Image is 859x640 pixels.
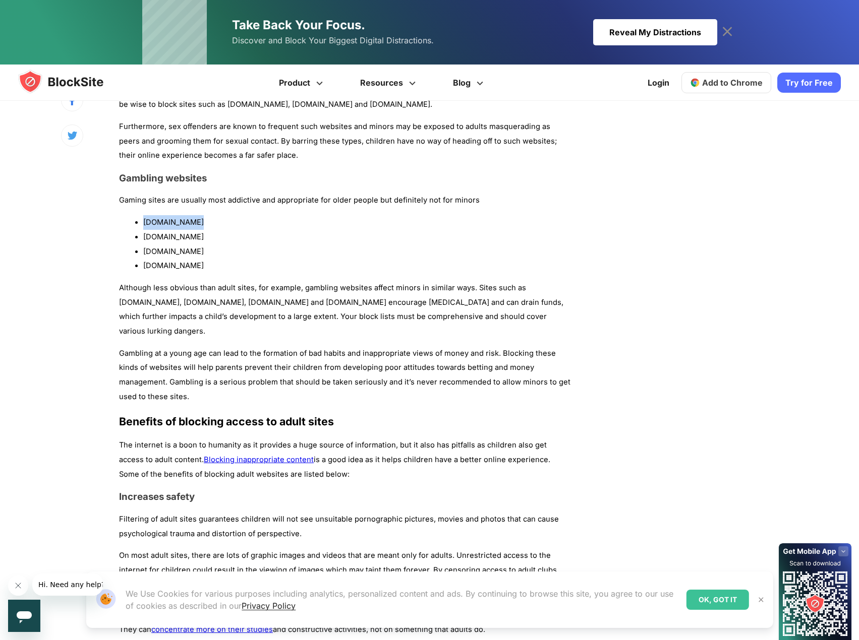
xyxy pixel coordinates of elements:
[143,244,571,259] li: [DOMAIN_NAME]
[593,19,717,45] div: Reveal My Distractions
[204,455,314,464] a: Blocking inappropriate content
[119,413,571,429] h2: Benefits of blocking access to adult sites
[143,215,571,230] li: [DOMAIN_NAME]
[143,259,571,273] li: [DOMAIN_NAME]
[232,18,365,32] span: Take Back Your Focus.
[690,78,700,88] img: chrome-icon.svg
[686,590,749,610] div: OK, GOT IT
[143,230,571,244] li: [DOMAIN_NAME]
[8,575,28,596] iframe: Close message
[681,72,771,93] a: Add to Chrome
[119,193,571,208] p: Gaming sites are usually most addictive and appropriate for older people but definitely not for m...
[343,65,436,101] a: Resources
[119,281,571,339] p: Although less obvious than adult sites, for example, gambling websites affect minors in similar w...
[126,588,678,612] p: We Use Cookies for various purposes including analytics, personalized content and ads. By continu...
[119,438,571,481] p: The internet is a boon to humanity as it provides a huge source of information, but it also has p...
[6,7,73,15] span: Hi. Need any help?
[119,512,571,541] p: Filtering of adult sites guarantees children will not see unsuitable pornographic pictures, movie...
[242,601,296,611] a: Privacy Policy
[702,78,763,88] span: Add to Chrome
[262,65,343,101] a: Product
[436,65,503,101] a: Blog
[777,73,841,93] a: Try for Free
[119,548,571,592] p: On most adult sites, there are lots of graphic images and videos that are meant only for adults. ...
[32,573,103,596] iframe: Message from company
[119,346,571,404] p: Gambling at a young age can lead to the formation of bad habits and inappropriate views of money ...
[755,593,768,606] button: Close
[232,33,434,48] span: Discover and Block Your Biggest Digital Distractions.
[8,600,40,632] iframe: Button to launch messaging window
[757,596,765,604] img: Close
[642,71,675,95] a: Login
[119,172,571,184] h3: Gambling websites
[18,70,123,94] img: blocksite-icon.5d769676.svg
[119,119,571,163] p: Furthermore, sex offenders are known to frequent such websites and minors may be exposed to adult...
[119,491,571,502] h3: Increases safety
